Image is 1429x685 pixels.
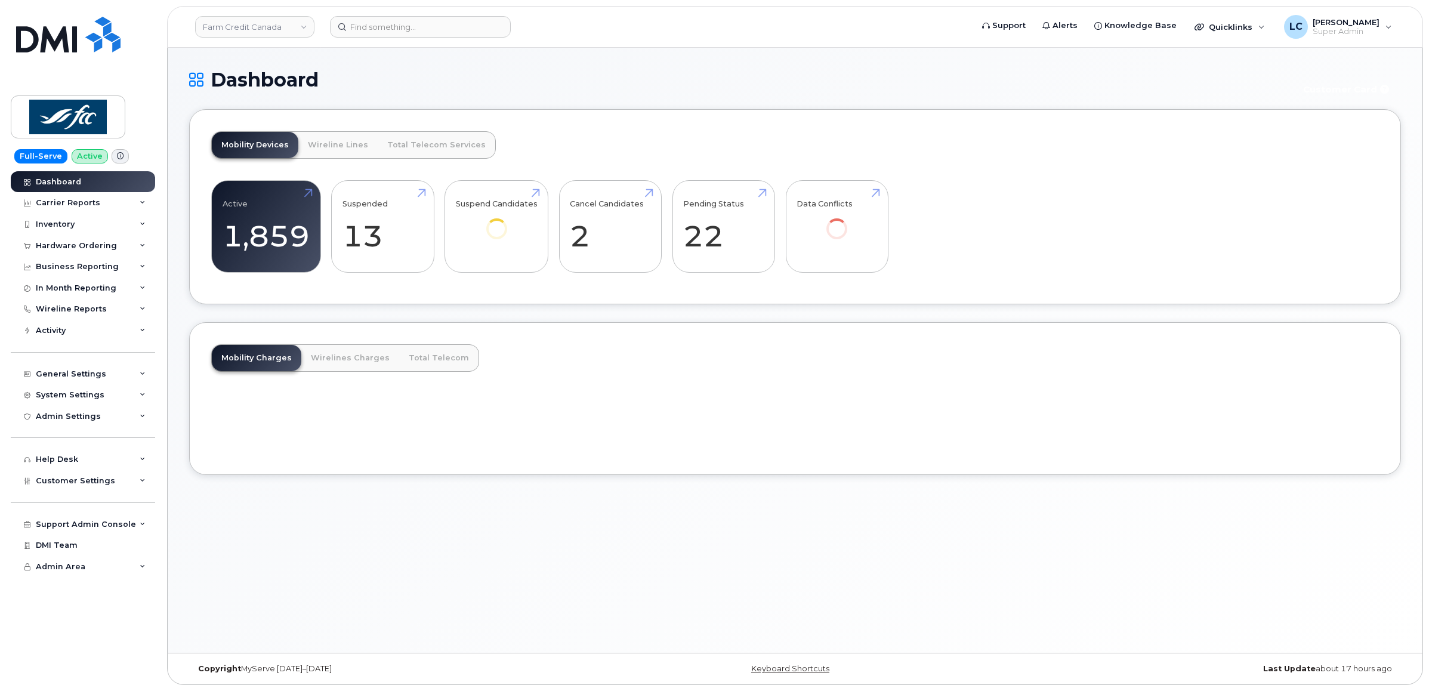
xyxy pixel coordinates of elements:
[212,345,301,371] a: Mobility Charges
[189,69,1288,90] h1: Dashboard
[456,187,538,256] a: Suspend Candidates
[378,132,495,158] a: Total Telecom Services
[189,664,593,674] div: MyServe [DATE]–[DATE]
[570,187,650,266] a: Cancel Candidates 2
[223,187,310,266] a: Active 1,859
[797,187,877,256] a: Data Conflicts
[342,187,423,266] a: Suspended 13
[1263,664,1316,673] strong: Last Update
[301,345,399,371] a: Wirelines Charges
[399,345,479,371] a: Total Telecom
[751,664,829,673] a: Keyboard Shortcuts
[997,664,1401,674] div: about 17 hours ago
[298,132,378,158] a: Wireline Lines
[683,187,764,266] a: Pending Status 22
[198,664,241,673] strong: Copyright
[1294,79,1401,100] button: Customer Card
[212,132,298,158] a: Mobility Devices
